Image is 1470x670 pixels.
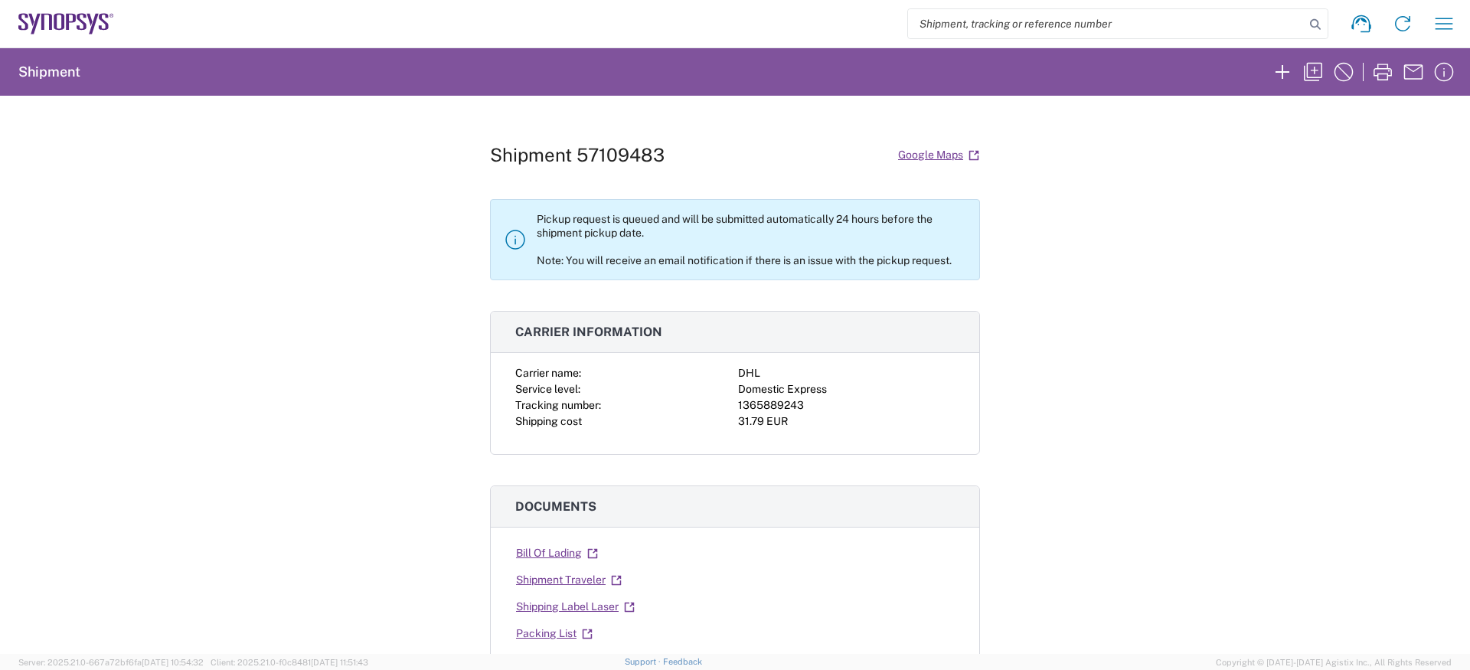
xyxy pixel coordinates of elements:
[537,212,967,267] p: Pickup request is queued and will be submitted automatically 24 hours before the shipment pickup ...
[311,658,368,667] span: [DATE] 11:51:43
[515,325,662,339] span: Carrier information
[515,620,593,647] a: Packing List
[18,658,204,667] span: Server: 2025.21.0-667a72bf6fa
[515,567,622,593] a: Shipment Traveler
[515,499,596,514] span: Documents
[490,144,665,166] h1: Shipment 57109483
[515,383,580,395] span: Service level:
[142,658,204,667] span: [DATE] 10:54:32
[515,540,599,567] a: Bill Of Lading
[625,657,663,666] a: Support
[738,413,955,430] div: 31.79 EUR
[738,397,955,413] div: 1365889243
[515,367,581,379] span: Carrier name:
[1216,655,1452,669] span: Copyright © [DATE]-[DATE] Agistix Inc., All Rights Reserved
[515,399,601,411] span: Tracking number:
[897,142,980,168] a: Google Maps
[18,63,80,81] h2: Shipment
[515,415,582,427] span: Shipping cost
[211,658,368,667] span: Client: 2025.21.0-f0c8481
[663,657,702,666] a: Feedback
[515,593,635,620] a: Shipping Label Laser
[738,381,955,397] div: Domestic Express
[738,365,955,381] div: DHL
[908,9,1305,38] input: Shipment, tracking or reference number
